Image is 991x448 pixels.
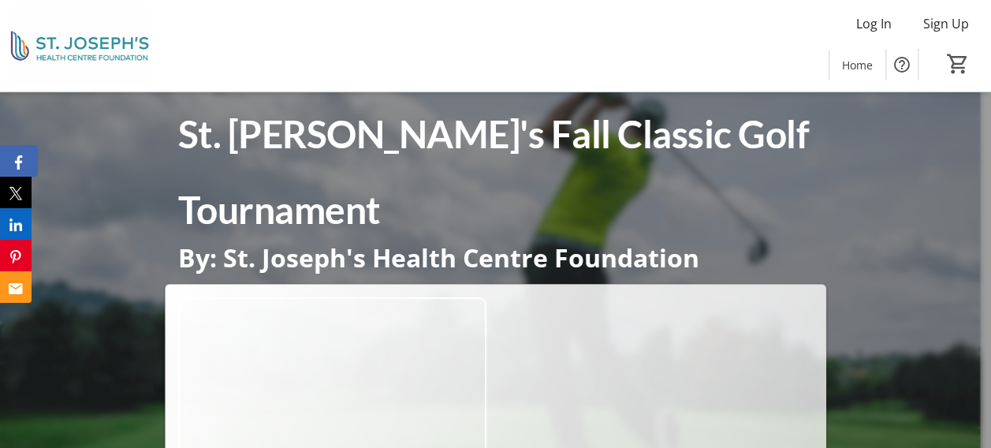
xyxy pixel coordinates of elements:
span: St. [PERSON_NAME]'s Fall Classic Golf Tournament [177,111,809,232]
button: Cart [944,50,972,78]
span: Sign Up [923,14,969,33]
p: By: St. Joseph's Health Centre Foundation [177,244,813,271]
span: Log In [856,14,892,33]
img: St. Joseph's Health Centre Foundation's Logo [9,6,150,85]
span: Home [842,57,873,73]
button: Help [886,49,918,80]
button: Log In [844,11,904,36]
a: Home [829,50,885,80]
button: Sign Up [911,11,982,36]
